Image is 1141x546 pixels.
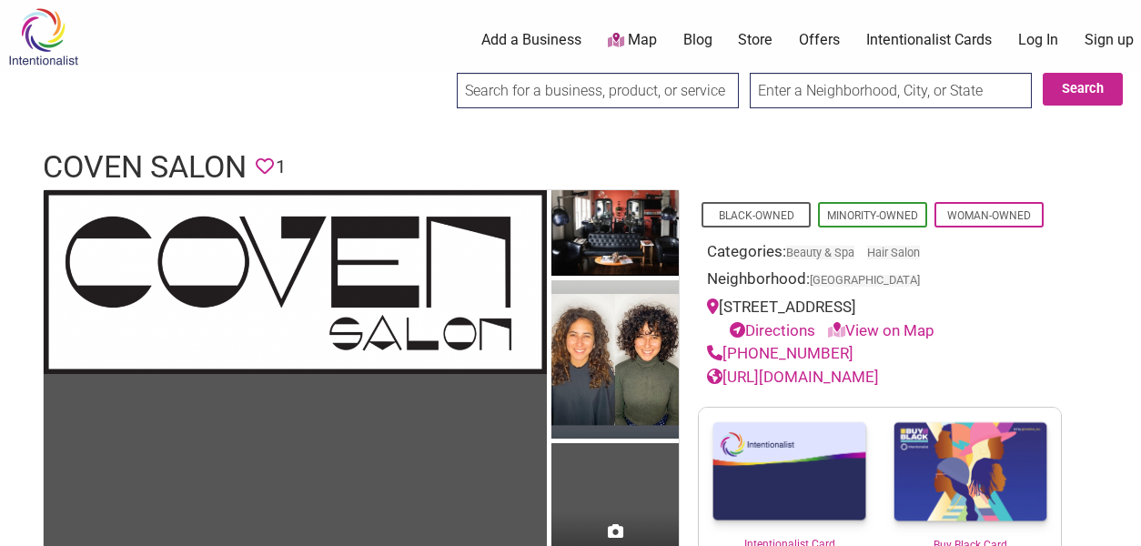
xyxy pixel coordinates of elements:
[827,209,918,222] a: Minority-Owned
[707,240,1053,268] div: Categories:
[786,246,854,259] a: Beauty & Spa
[866,30,992,50] a: Intentionalist Cards
[707,296,1053,342] div: [STREET_ADDRESS]
[707,268,1053,296] div: Neighborhood:
[457,73,739,108] input: Search for a business, product, or service
[810,275,920,287] span: [GEOGRAPHIC_DATA]
[1043,73,1123,106] button: Search
[738,30,772,50] a: Store
[683,30,712,50] a: Blog
[719,209,794,222] a: Black-Owned
[276,153,286,181] span: 1
[699,408,880,536] img: Intentionalist Card
[947,209,1031,222] a: Woman-Owned
[1018,30,1058,50] a: Log In
[828,321,934,339] a: View on Map
[1085,30,1134,50] a: Sign up
[256,153,274,181] span: You must be logged in to save favorites.
[481,30,581,50] a: Add a Business
[707,368,879,386] a: [URL][DOMAIN_NAME]
[799,30,840,50] a: Offers
[608,30,657,51] a: Map
[867,246,920,259] a: Hair Salon
[43,146,247,189] h1: Coven Salon
[750,73,1032,108] input: Enter a Neighborhood, City, or State
[707,344,853,362] a: [PHONE_NUMBER]
[730,321,815,339] a: Directions
[880,408,1061,537] img: Buy Black Card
